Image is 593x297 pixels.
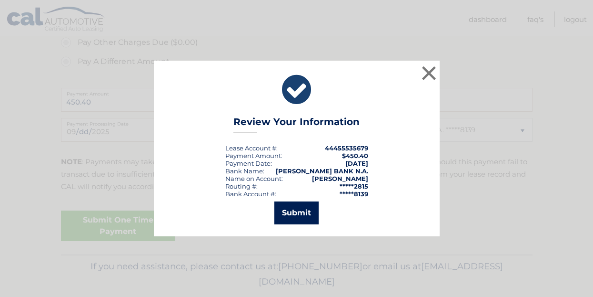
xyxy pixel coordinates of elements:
div: Lease Account #: [225,144,278,152]
strong: [PERSON_NAME] [312,175,368,182]
div: Bank Name: [225,167,264,175]
div: : [225,159,272,167]
div: Bank Account #: [225,190,276,198]
h3: Review Your Information [233,116,360,133]
strong: 44455535679 [325,144,368,152]
span: $450.40 [342,152,368,159]
span: [DATE] [345,159,368,167]
div: Payment Amount: [225,152,282,159]
strong: [PERSON_NAME] BANK N.A. [276,167,368,175]
button: Submit [274,202,319,224]
div: Routing #: [225,182,258,190]
div: Name on Account: [225,175,283,182]
button: × [420,64,439,83]
span: Payment Date [225,159,271,167]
